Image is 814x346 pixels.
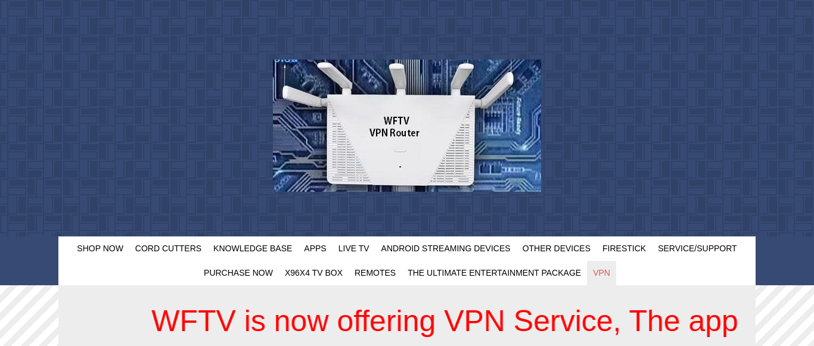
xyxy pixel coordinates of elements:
[338,244,369,253] span: Live TV
[707,229,814,346] iframe: chat widget
[587,261,616,285] a: VPN
[135,244,201,253] span: Cord Cutters
[408,268,581,278] span: The Ultimate Entertainment Package
[285,268,343,278] span: X96X4 TV Box
[402,261,587,285] a: The Ultimate Entertainment Package
[213,244,292,253] span: Knowledge Base
[593,268,610,278] span: VPN
[355,268,396,278] span: Remotes
[333,236,375,261] a: Live TV
[523,244,591,253] span: Other Devices
[204,268,273,278] span: Purchase Now
[381,244,511,253] span: Android Streaming Devices
[304,244,326,253] span: Apps
[71,236,129,261] a: Shop Now
[77,244,123,253] span: Shop Now
[602,244,646,253] span: FireStick
[298,236,332,261] a: Apps
[279,261,349,285] a: X96X4 TV Box
[658,244,737,253] span: Service/Support
[207,236,298,261] a: Knowledge Base
[517,236,596,261] a: Other Devices
[273,60,541,192] img: header photo
[596,236,652,261] a: FireStick
[349,261,402,285] a: Remotes
[198,261,279,285] a: Purchase Now
[375,236,517,261] a: Android Streaming Devices
[67,297,747,345] marquee: WFTV is now offering VPN Service, The app is easy to install and use. You may choose to use any V...
[652,236,743,261] a: Service/Support
[129,236,207,261] a: Cord Cutters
